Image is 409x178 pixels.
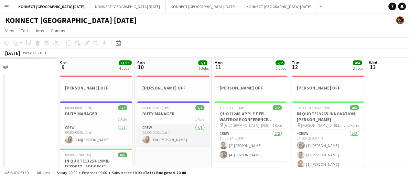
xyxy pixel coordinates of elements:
[60,76,132,99] app-job-card: [PERSON_NAME] OFF
[137,101,210,146] app-job-card: 00:00-00:01 (1m)1/1DUTY MANAGER1 RoleCrew1/100:00-00:01 (1m)[CM][PERSON_NAME]
[51,28,65,34] span: Comms
[214,111,287,122] h3: QUO13248-APPLE PEEL-WAITROSE CONFERENCE CENTRE *OOT*
[275,60,285,65] span: 2/2
[21,28,28,34] span: Edit
[48,26,68,35] a: Comms
[137,111,210,117] h3: DUTY MANAGER
[137,60,145,66] span: Sun
[18,26,31,35] a: Edit
[214,101,287,161] app-job-card: 10:00-14:00 (4h)2/2QUO13248-APPLE PEEL-WAITROSE CONFERENCE CENTRE *OOT* [GEOGRAPHIC_DATA]. [PERSO...
[5,16,137,25] h1: KONNECT [GEOGRAPHIC_DATA] [DATE]
[291,63,299,71] span: 12
[40,50,47,55] div: BST
[59,63,67,71] span: 9
[65,105,92,110] span: 00:00-00:01 (1m)
[57,170,186,175] div: Salary £0.00 + Expenses £0.00 + Subsistence £0.00 =
[292,76,364,99] app-job-card: [PERSON_NAME] OFF
[119,66,131,71] div: 4 Jobs
[142,105,170,110] span: 00:00-00:01 (1m)
[241,0,317,13] button: KONNECT [GEOGRAPHIC_DATA] [DATE]
[166,0,241,13] button: KONNECT [GEOGRAPHIC_DATA] [DATE]
[195,117,204,122] span: 1 Role
[292,85,364,91] h3: [PERSON_NAME] OFF
[60,111,132,117] h3: DUTY MANAGER
[195,105,204,110] span: 1/1
[60,85,132,91] h3: [PERSON_NAME] OFF
[36,170,51,175] span: All jobs
[220,105,246,110] span: 10:00-14:00 (4h)
[273,105,282,110] span: 2/2
[5,28,14,34] span: View
[350,105,359,110] span: 4/4
[214,76,287,99] app-job-card: [PERSON_NAME] OFF
[213,63,223,71] span: 11
[65,152,91,157] span: 09:00-17:00 (8h)
[137,124,210,146] app-card-role: Crew1/100:00-00:01 (1m)[CM][PERSON_NAME]
[3,26,17,35] a: View
[60,158,132,170] h3: IN QUOTE13253-19MIL-[STREET_ADDRESS]
[369,60,377,66] span: Wed
[199,66,209,71] div: 2 Jobs
[214,130,287,161] app-card-role: Crew2/210:00-14:00 (4h)[2] [PERSON_NAME][4] [PERSON_NAME]
[118,117,127,122] span: 1 Role
[145,170,186,175] span: Total Budgeted £0.00
[5,50,20,56] div: [DATE]
[396,16,404,24] app-user-avatar: Konnect 24hr EMERGENCY NR*
[276,66,286,71] div: 2 Jobs
[224,123,272,128] span: [GEOGRAPHIC_DATA]. [PERSON_NAME][STREET_ADDRESS]
[137,76,210,99] app-job-card: [PERSON_NAME] OFF
[60,101,132,146] app-job-card: 00:00-00:01 (1m)1/1DUTY MANAGER1 RoleCrew1/100:00-00:01 (1m)[CM][PERSON_NAME]
[32,26,47,35] a: Jobs
[292,130,364,171] app-card-role: Crew3/314:00-18:00 (4h)[1] [PERSON_NAME][1] [PERSON_NAME][1] [PERSON_NAME]
[60,124,132,146] app-card-role: Crew1/100:00-00:01 (1m)[CM][PERSON_NAME]
[60,60,67,66] span: Sat
[353,66,363,71] div: 2 Jobs
[348,123,359,128] span: 2 Roles
[35,28,44,34] span: Jobs
[118,105,127,110] span: 1/1
[10,171,29,175] span: Budgeted
[13,0,90,13] button: KONNECT [GEOGRAPHIC_DATA] [DATE]
[292,60,299,66] span: Tue
[137,85,210,91] h3: [PERSON_NAME] OFF
[119,60,132,65] span: 11/11
[301,123,348,128] span: [PERSON_NAME][STREET_ADDRESS]
[272,123,282,128] span: 1 Role
[3,169,30,176] button: Budgeted
[292,111,364,122] h3: IN QUOTE13265-INNOVATION-[PERSON_NAME]
[90,0,166,13] button: KONNECT [GEOGRAPHIC_DATA] [DATE]
[21,50,38,55] span: Week 32
[198,60,207,65] span: 1/1
[118,152,127,157] span: 6/6
[214,85,287,91] h3: [PERSON_NAME] OFF
[353,60,362,65] span: 4/4
[214,60,223,66] span: Mon
[136,63,145,71] span: 10
[368,63,377,71] span: 13
[297,105,330,110] span: 14:00-18:30 (4h30m)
